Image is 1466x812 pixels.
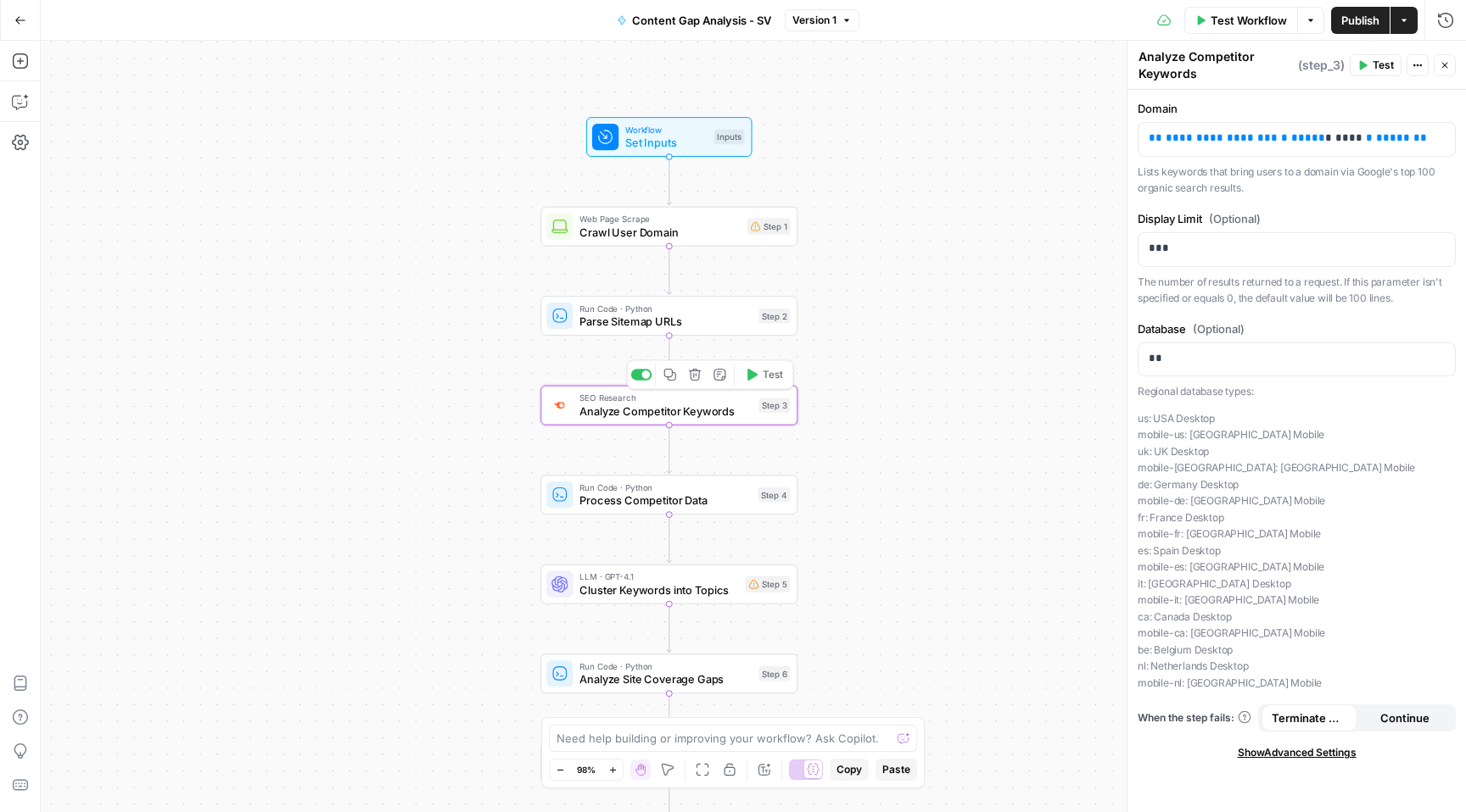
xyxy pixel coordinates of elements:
[579,481,751,494] span: Run Code · Python
[1357,704,1453,731] button: Continue
[1139,48,1294,82] textarea: Analyze Competitor Keywords
[625,123,708,136] span: Workflow
[579,492,751,509] span: Process Competitor Data
[758,398,790,413] div: Step 3
[540,117,797,157] div: WorkflowSet InputsInputs
[667,157,672,205] g: Edge from start to step_1
[540,475,797,514] div: Run Code · PythonProcess Competitor DataStep 4
[882,762,910,777] span: Paste
[1184,7,1297,34] button: Test Workflow
[579,212,741,225] span: Web Page Scrape
[1373,58,1394,73] span: Test
[579,581,739,598] span: Cluster Keywords into Topics
[1331,7,1390,34] button: Publish
[540,653,797,693] div: Run Code · PythonAnalyze Site Coverage GapsStep 6
[579,392,752,405] span: SEO Research
[837,762,862,777] span: Copy
[714,130,745,145] div: Inputs
[1380,709,1430,726] span: Continue
[540,207,797,247] div: Web Page ScrapeCrawl User DomainStep 1
[785,9,859,31] button: Version 1
[579,302,752,315] span: Run Code · Python
[1298,57,1345,74] span: ( step_3 )
[625,135,708,152] span: Set Inputs
[1138,100,1456,117] label: Domain
[1138,164,1456,197] p: Lists keywords that bring users to a domain via Google's top 100 organic search results.
[758,487,790,503] div: Step 4
[540,565,797,604] div: LLM · GPT-4.1Cluster Keywords into TopicsStep 5
[577,763,596,776] span: 98%
[758,309,790,324] div: Step 2
[1272,709,1347,726] span: Terminate Workflow
[667,604,672,653] g: Edge from step_5 to step_6
[1209,210,1261,227] span: (Optional)
[1138,410,1456,692] p: us: USA Desktop mobile-us: [GEOGRAPHIC_DATA] Mobile uk: UK Desktop mobile-[GEOGRAPHIC_DATA]: [GEO...
[579,314,752,331] span: Parse Sitemap URLs
[1138,210,1456,227] label: Display Limit
[792,13,837,28] span: Version 1
[1138,274,1456,307] p: The number of results returned to a request. If this parameter isn't specified or equals 0, the d...
[579,659,752,673] span: Run Code · Python
[1350,54,1402,76] button: Test
[667,425,672,474] g: Edge from step_3 to step_4
[607,7,781,34] button: Content Gap Analysis - SV
[1341,12,1379,29] span: Publish
[1138,383,1456,400] p: Regional database types:
[579,671,752,688] span: Analyze Site Coverage Gaps
[763,367,782,382] span: Test
[746,576,791,592] div: Step 5
[876,759,917,781] button: Paste
[738,364,790,385] button: Test
[551,398,568,413] img: p4kt2d9mz0di8532fmfgvfq6uqa0
[579,570,739,584] span: LLM · GPT-4.1
[830,759,869,781] button: Copy
[747,218,791,235] div: Step 1
[758,666,790,681] div: Step 6
[667,247,672,295] g: Edge from step_1 to step_2
[540,386,797,425] div: SEO ResearchAnalyze Competitor KeywordsStep 3Test
[1193,320,1245,337] span: (Optional)
[579,224,741,241] span: Crawl User Domain
[667,514,672,563] g: Edge from step_4 to step_5
[632,12,771,29] span: Content Gap Analysis - SV
[540,296,797,336] div: Run Code · PythonParse Sitemap URLsStep 2
[1211,12,1287,29] span: Test Workflow
[1238,745,1357,760] span: Show Advanced Settings
[1138,710,1251,726] a: When the step fails:
[1138,320,1456,337] label: Database
[579,403,752,420] span: Analyze Competitor Keywords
